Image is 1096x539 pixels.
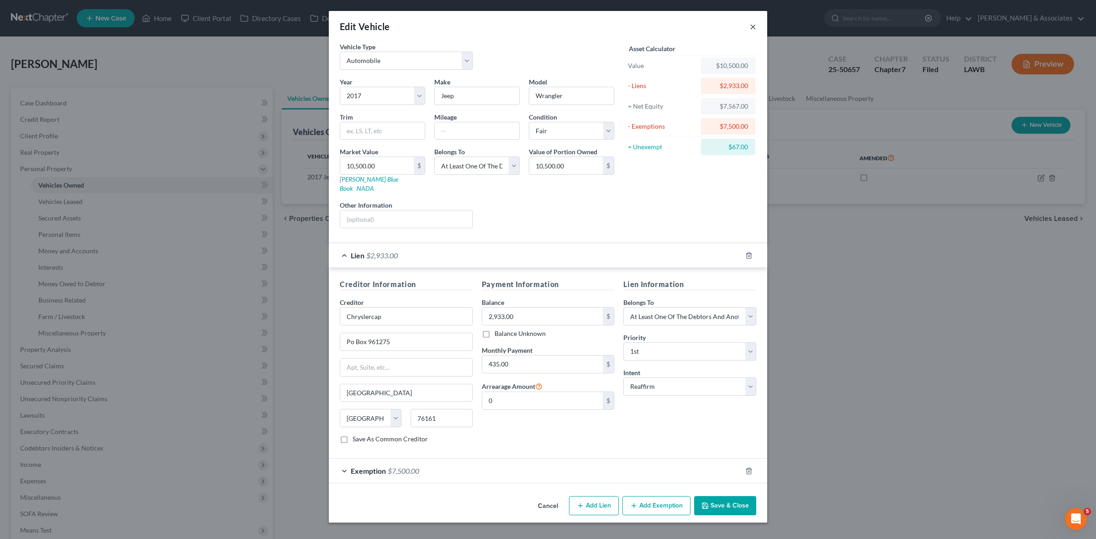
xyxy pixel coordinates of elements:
[529,112,557,122] label: Condition
[603,308,614,325] div: $
[623,334,646,341] span: Priority
[622,496,690,515] button: Add Exemption
[340,210,472,228] input: (optional)
[628,81,697,90] div: - Liens
[434,148,465,156] span: Belongs To
[482,381,543,392] label: Arrearage Amount
[529,87,614,105] input: ex. Altima
[353,434,428,444] label: Save As Common Creditor
[708,122,748,131] div: $7,500.00
[434,112,457,122] label: Mileage
[603,157,614,174] div: $
[750,21,756,32] button: ×
[340,77,353,87] label: Year
[340,147,378,157] label: Market Value
[340,200,392,210] label: Other Information
[340,20,390,33] div: Edit Vehicle
[482,345,532,355] label: Monthly Payment
[340,122,425,140] input: ex. LS, LT, etc
[628,122,697,131] div: - Exemptions
[708,142,748,152] div: $67.00
[529,77,547,87] label: Model
[340,42,375,52] label: Vehicle Type
[623,368,640,377] label: Intent
[340,298,364,306] span: Creditor
[340,359,472,376] input: Apt, Suite, etc...
[482,356,603,373] input: 0.00
[340,112,353,122] label: Trim
[708,61,748,70] div: $10,500.00
[623,298,654,306] span: Belongs To
[435,87,519,105] input: ex. Nissan
[340,157,414,174] input: 0.00
[708,81,748,90] div: $2,933.00
[1065,508,1087,530] iframe: Intercom live chat
[482,298,504,307] label: Balance
[414,157,425,174] div: $
[340,175,398,192] a: [PERSON_NAME] Blue Book
[340,384,472,402] input: Enter city...
[694,496,756,515] button: Save & Close
[351,466,386,475] span: Exemption
[435,122,519,140] input: --
[629,44,675,53] label: Asset Calculator
[708,102,748,111] div: $7,567.00
[482,308,603,325] input: 0.00
[351,251,364,260] span: Lien
[340,307,473,325] input: Search creditor by name...
[366,251,398,260] span: $2,933.00
[388,466,419,475] span: $7,500.00
[531,497,565,515] button: Cancel
[482,392,603,409] input: 0.00
[623,279,756,290] h5: Lien Information
[628,102,697,111] div: = Net Equity
[434,78,450,86] span: Make
[603,392,614,409] div: $
[340,279,473,290] h5: Creditor Information
[495,329,546,338] label: Balance Unknown
[628,61,697,70] div: Value
[529,147,597,157] label: Value of Portion Owned
[357,184,374,192] a: NADA
[340,333,472,351] input: Enter address...
[482,279,615,290] h5: Payment Information
[628,142,697,152] div: = Unexempt
[411,409,472,427] input: Enter zip...
[603,356,614,373] div: $
[1084,508,1091,515] span: 5
[569,496,619,515] button: Add Lien
[529,157,603,174] input: 0.00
